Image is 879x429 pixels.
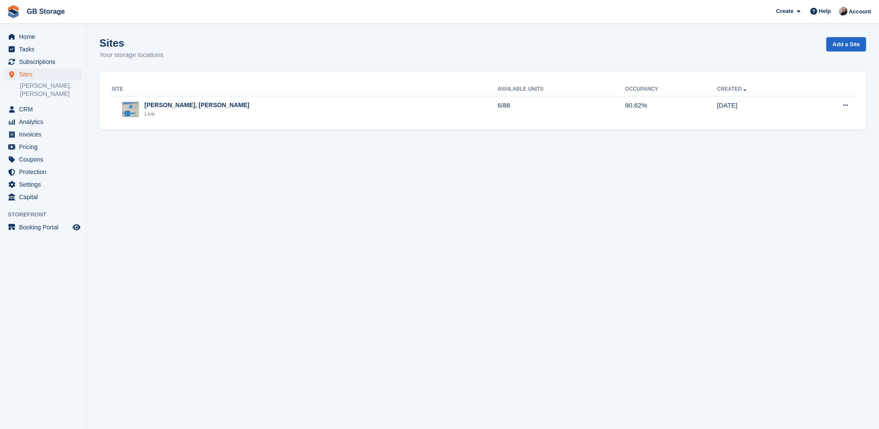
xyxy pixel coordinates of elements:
[4,191,82,203] a: menu
[849,7,871,16] span: Account
[4,43,82,55] a: menu
[19,191,71,203] span: Capital
[23,4,68,19] a: GB Storage
[717,86,748,92] a: Created
[71,222,82,232] a: Preview store
[19,43,71,55] span: Tasks
[8,210,86,219] span: Storefront
[4,56,82,68] a: menu
[4,221,82,233] a: menu
[4,103,82,115] a: menu
[19,116,71,128] span: Analytics
[19,56,71,68] span: Subscriptions
[4,128,82,140] a: menu
[776,7,793,16] span: Create
[4,178,82,191] a: menu
[4,31,82,43] a: menu
[19,31,71,43] span: Home
[99,37,163,49] h1: Sites
[4,166,82,178] a: menu
[20,82,82,98] a: [PERSON_NAME], [PERSON_NAME]
[19,221,71,233] span: Booking Portal
[99,50,163,60] p: Your storage locations
[144,101,249,110] div: [PERSON_NAME], [PERSON_NAME]
[625,96,717,123] td: 90.62%
[19,153,71,165] span: Coupons
[19,128,71,140] span: Invoices
[625,83,717,96] th: Occupancy
[4,141,82,153] a: menu
[4,68,82,80] a: menu
[19,166,71,178] span: Protection
[826,37,866,51] a: Add a Site
[122,102,139,117] img: Image of Shaw, Oldham site
[19,68,71,80] span: Sites
[839,7,847,16] img: Karl Walker
[110,83,498,96] th: Site
[144,110,249,118] div: Live
[717,96,805,123] td: [DATE]
[19,103,71,115] span: CRM
[4,116,82,128] a: menu
[498,83,625,96] th: Available Units
[19,178,71,191] span: Settings
[7,5,20,18] img: stora-icon-8386f47178a22dfd0bd8f6a31ec36ba5ce8667c1dd55bd0f319d3a0aa187defe.svg
[498,96,625,123] td: 6/88
[4,153,82,165] a: menu
[19,141,71,153] span: Pricing
[819,7,831,16] span: Help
